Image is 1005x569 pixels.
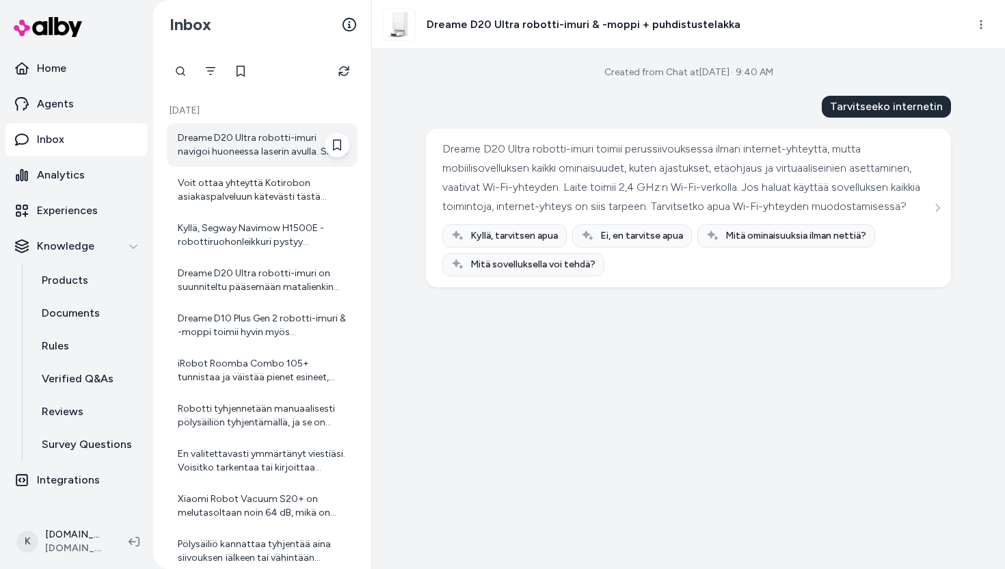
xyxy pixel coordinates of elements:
div: Voit ottaa yhteyttä Kotirobon asiakaspalveluun kätevästi tästä linkistä: [Kotirobo Asiakaspalvelu... [178,176,349,204]
div: Pölysäiliö kannattaa tyhjentää aina siivouksen jälkeen tai vähintään säännöllisesti, jotta robott... [178,538,349,565]
p: [DATE] [167,104,358,118]
div: Created from Chat at [DATE] · 9:40 AM [604,66,773,79]
span: K [16,531,38,553]
button: Knowledge [5,230,148,263]
p: Survey Questions [42,436,132,453]
span: Ei, en tarvitse apua [600,229,683,243]
a: Documents [28,297,148,330]
button: Filter [197,57,224,85]
button: See more [929,200,946,216]
a: Xiaomi Robot Vacuum S20+ on melutasoltaan noin 64 dB, mikä on melko normaali taso robotti-imureil... [167,484,358,528]
div: Dreame D20 Ultra robotti-imuri navigoi huoneessa laserin avulla. Siinä on lasernavigointi ja Path... [178,131,349,159]
div: Dreame D20 Ultra robotti-imuri toimii perussiivouksessa ilman internet-yhteyttä, mutta mobiilisov... [442,140,931,216]
a: Inbox [5,123,148,156]
button: K[DOMAIN_NAME] Shopify[DOMAIN_NAME] [8,520,118,564]
img: Dreame_D20_Ultra_main_white_1.jpg [384,9,415,40]
img: alby Logo [14,17,82,37]
p: Verified Q&As [42,371,113,387]
a: Integrations [5,464,148,497]
a: Reviews [28,395,148,428]
span: [DOMAIN_NAME] [45,542,107,555]
a: Dreame D10 Plus Gen 2 robotti-imuri & -moppi toimii hyvin myös koiratalouksissa. Sen tehokas imut... [167,304,358,347]
h2: Inbox [170,14,211,35]
p: Rules [42,338,69,354]
p: Documents [42,305,100,321]
p: Knowledge [37,238,94,254]
p: Analytics [37,167,85,183]
p: Experiences [37,202,98,219]
div: Robotti tyhjennetään manuaalisesti pölysäiliön tyhjentämällä, ja se on suunniteltu helpoksi puhdi... [178,402,349,429]
span: Kyllä, tarvitsen apua [470,229,558,243]
a: Voit ottaa yhteyttä Kotirobon asiakaspalveluun kätevästi tästä linkistä: [Kotirobo Asiakaspalvelu... [167,168,358,212]
a: Survey Questions [28,428,148,461]
p: [DOMAIN_NAME] Shopify [45,528,107,542]
p: Products [42,272,88,289]
div: iRobot Roomba Combo 105+ tunnistaa ja väistää pienet esineet, kuten lelut ja sähköjohdot, etukame... [178,357,349,384]
span: Mitä ominaisuuksia ilman nettiä? [725,229,866,243]
span: Mitä sovelluksella voi tehdä? [470,258,595,272]
p: Inbox [37,131,64,148]
p: Agents [37,96,74,112]
div: Dreame D10 Plus Gen 2 robotti-imuri & -moppi toimii hyvin myös koiratalouksissa. Sen tehokas imut... [178,312,349,339]
a: Agents [5,88,148,120]
button: Refresh [330,57,358,85]
a: Kyllä, Segway Navimow H1500E -robottiruohonleikkuri pystyy leikkaamaan useita erillisiä leikkuual... [167,213,358,257]
a: Robotti tyhjennetään manuaalisesti pölysäiliön tyhjentämällä, ja se on suunniteltu helpoksi puhdi... [167,394,358,438]
a: Products [28,264,148,297]
a: Verified Q&As [28,362,148,395]
p: Home [37,60,66,77]
div: Tarvitseeko internetin [822,96,951,118]
p: Reviews [42,403,83,420]
a: Dreame D20 Ultra robotti-imuri navigoi huoneessa laserin avulla. Siinä on lasernavigointi ja Path... [167,123,358,167]
a: iRobot Roomba Combo 105+ tunnistaa ja väistää pienet esineet, kuten lelut ja sähköjohdot, etukame... [167,349,358,393]
div: Xiaomi Robot Vacuum S20+ on melutasoltaan noin 64 dB, mikä on melko normaali taso robotti-imureil... [178,492,349,520]
h3: Dreame D20 Ultra robotti-imuri & -moppi + puhdistustelakka [427,16,740,33]
div: Dreame D20 Ultra robotti-imuri on suunniteltu pääsemään matalienkin kalusteiden, kuten sohvien, a... [178,267,349,294]
a: Rules [28,330,148,362]
a: Analytics [5,159,148,191]
p: Integrations [37,472,100,488]
a: Dreame D20 Ultra robotti-imuri on suunniteltu pääsemään matalienkin kalusteiden, kuten sohvien, a... [167,259,358,302]
a: Home [5,52,148,85]
a: En valitettavasti ymmärtänyt viestiäsi. Voisitko tarkentaa tai kirjoittaa kysymyksesi uudelleen? ... [167,439,358,483]
div: Kyllä, Segway Navimow H1500E -robottiruohonleikkuri pystyy leikkaamaan useita erillisiä leikkuual... [178,222,349,249]
div: En valitettavasti ymmärtänyt viestiäsi. Voisitko tarkentaa tai kirjoittaa kysymyksesi uudelleen? ... [178,447,349,475]
a: Experiences [5,194,148,227]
